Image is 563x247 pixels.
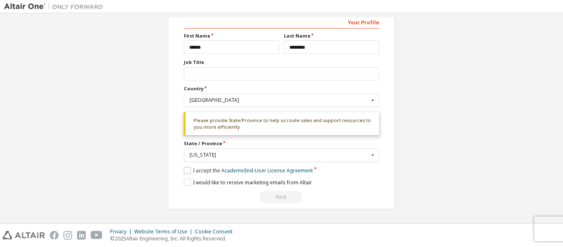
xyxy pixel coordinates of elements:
div: Read and acccept EULA to continue [184,191,379,203]
img: Altair One [4,2,107,11]
div: Cookie Consent [195,228,237,235]
img: youtube.svg [91,231,103,240]
p: © 2025 Altair Engineering, Inc. All Rights Reserved. [110,235,237,242]
img: linkedin.svg [77,231,86,240]
div: [GEOGRAPHIC_DATA] [190,98,369,103]
label: Country [184,85,379,92]
div: [US_STATE] [190,153,369,158]
label: Job Title [184,59,379,66]
img: facebook.svg [50,231,59,240]
img: altair_logo.svg [2,231,45,240]
div: Privacy [110,228,134,235]
img: instagram.svg [63,231,72,240]
label: I accept the [184,167,313,174]
label: Last Name [284,33,379,39]
div: Please provide State/Province to help us route sales and support resources to you more efficiently. [184,112,379,136]
div: Your Profile [184,15,379,28]
label: State / Province [184,140,379,147]
div: Website Terms of Use [134,228,195,235]
label: First Name [184,33,279,39]
a: Academic End-User License Agreement [221,167,313,174]
label: I would like to receive marketing emails from Altair [184,179,312,186]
